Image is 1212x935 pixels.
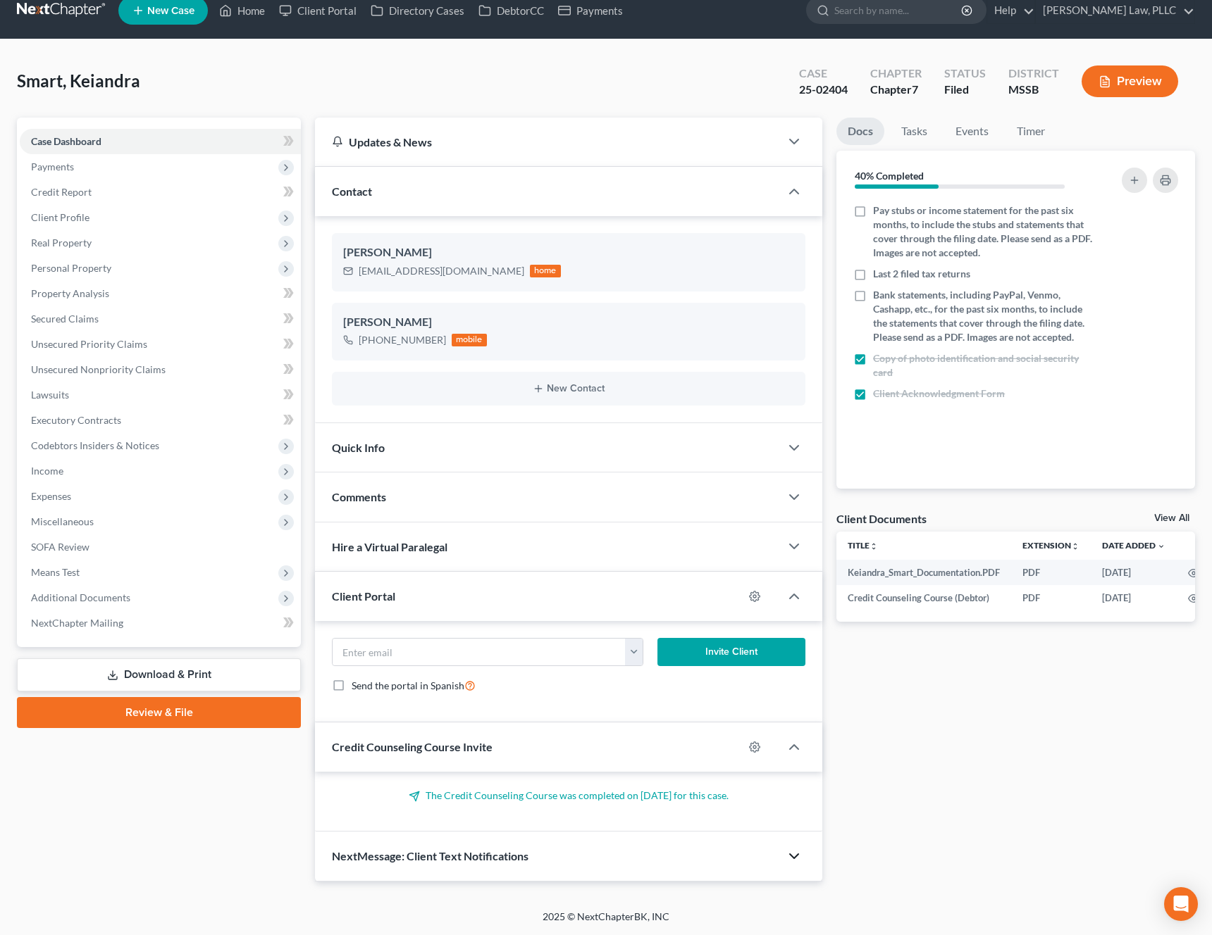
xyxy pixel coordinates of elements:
div: [EMAIL_ADDRESS][DOMAIN_NAME] [359,264,524,278]
div: 2025 © NextChapterBK, INC [204,910,1008,935]
td: Credit Counseling Course (Debtor) [836,585,1011,610]
div: Updates & News [332,134,763,149]
div: mobile [452,334,487,346]
button: New Contact [343,383,794,394]
div: Chapter [870,82,922,98]
span: Contact [332,184,372,198]
td: [DATE] [1091,585,1177,610]
td: PDF [1011,585,1091,610]
a: Timer [1006,118,1056,145]
span: Client Portal [332,589,395,603]
span: Hire a Virtual Paralegal [332,540,447,553]
span: Last 2 filed tax returns [873,267,970,281]
div: District [1008,65,1059,82]
span: Pay stubs or income statement for the past six months, to include the stubs and statements that c... [873,203,1094,260]
a: Case Dashboard [20,129,301,154]
td: [DATE] [1091,560,1177,585]
span: Quick Info [332,441,385,454]
span: Real Property [31,237,92,249]
div: Case [799,65,848,82]
span: Executory Contracts [31,414,121,426]
span: Client Acknowledgment Form [873,387,1005,401]
input: Enter email [333,639,626,665]
div: MSSB [1008,82,1059,98]
i: unfold_more [1071,542,1080,551]
a: Lawsuits [20,382,301,408]
div: [PERSON_NAME] [343,314,794,331]
div: Filed [944,82,986,98]
a: Unsecured Nonpriority Claims [20,357,301,382]
a: Unsecured Priority Claims [20,332,301,357]
span: 7 [912,82,918,96]
span: Smart, Keiandra [17,70,140,91]
a: Download & Print [17,658,301,691]
div: [PHONE_NUMBER] [359,333,446,347]
div: Chapter [870,65,922,82]
td: PDF [1011,560,1091,585]
div: [PERSON_NAME] [343,244,794,261]
span: Personal Property [31,262,111,274]
span: Expenses [31,490,71,502]
td: Keiandra_Smart_Documentation.PDF [836,560,1011,585]
span: Comments [332,490,386,503]
a: Executory Contracts [20,408,301,433]
span: Client Profile [31,211,89,223]
a: View All [1154,513,1189,523]
a: Date Added expand_more [1102,540,1165,551]
span: Lawsuits [31,389,69,401]
span: Case Dashboard [31,135,101,147]
span: Payments [31,161,74,172]
span: Send the portal in Spanish [352,679,464,691]
i: expand_more [1157,542,1165,551]
strong: 40% Completed [855,170,924,182]
a: Extensionunfold_more [1022,540,1080,551]
span: NextMessage: Client Text Notifications [332,849,528,862]
a: SOFA Review [20,534,301,560]
i: unfold_more [870,542,878,551]
span: Income [31,465,63,477]
div: home [530,265,561,277]
span: Property Analysis [31,287,109,299]
span: Additional Documents [31,591,130,603]
span: Credit Counseling Course Invite [332,740,493,753]
span: Copy of photo identification and social security card [873,351,1094,379]
button: Invite Client [657,638,806,666]
a: Tasks [890,118,939,145]
a: Events [944,118,1000,145]
span: NextChapter Mailing [31,617,123,629]
span: New Case [147,6,194,16]
a: Credit Report [20,180,301,205]
span: Unsecured Priority Claims [31,338,147,350]
span: SOFA Review [31,541,89,553]
span: Miscellaneous [31,515,94,527]
a: NextChapter Mailing [20,610,301,636]
a: Property Analysis [20,281,301,306]
a: Secured Claims [20,306,301,332]
button: Preview [1082,65,1178,97]
span: Means Test [31,566,80,578]
div: Client Documents [836,511,927,526]
p: The Credit Counseling Course was completed on [DATE] for this case. [332,789,805,803]
a: Docs [836,118,884,145]
span: Bank statements, including PayPal, Venmo, Cashapp, etc., for the past six months, to include the ... [873,288,1094,344]
a: Review & File [17,697,301,728]
span: Codebtors Insiders & Notices [31,439,159,451]
a: Titleunfold_more [848,540,878,551]
span: Unsecured Nonpriority Claims [31,363,166,375]
div: Open Intercom Messenger [1164,887,1198,921]
span: Credit Report [31,186,92,198]
span: Secured Claims [31,313,99,325]
div: 25-02404 [799,82,848,98]
div: Status [944,65,986,82]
